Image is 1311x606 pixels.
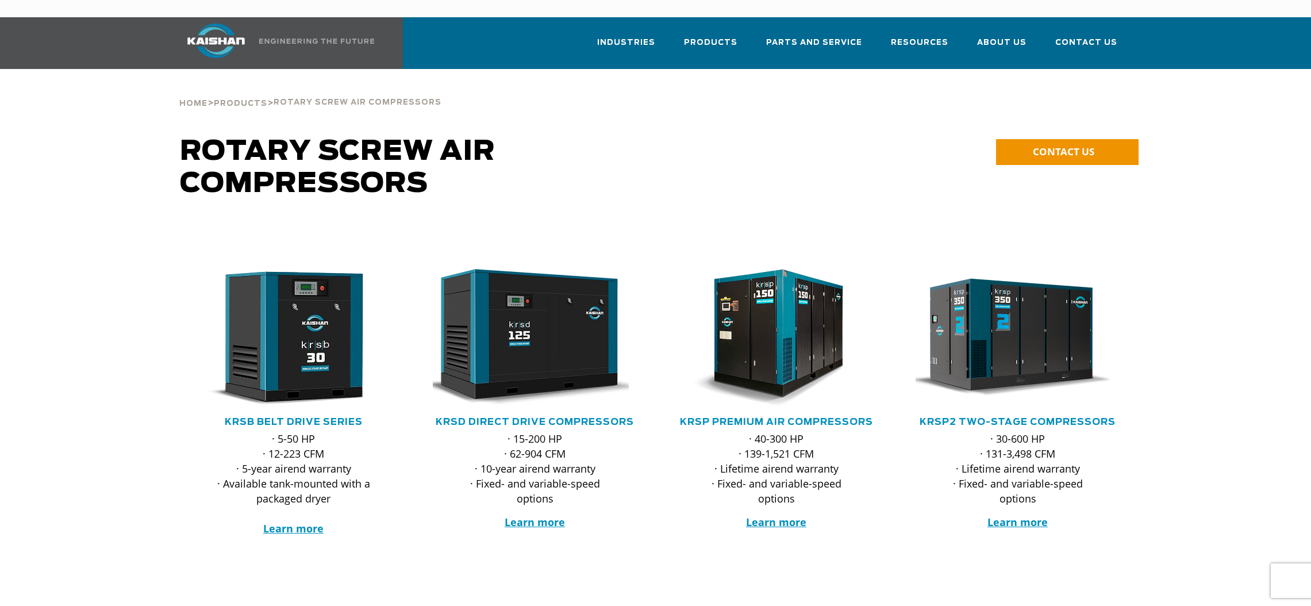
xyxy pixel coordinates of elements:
span: Resources [891,36,948,49]
a: Industries [597,28,655,67]
img: krsd125 [424,269,629,407]
span: Rotary Screw Air Compressors [274,99,441,106]
a: Learn more [263,521,324,535]
p: · 30-600 HP · 131-3,498 CFM · Lifetime airend warranty · Fixed- and variable-speed options [939,431,1097,506]
a: Parts and Service [766,28,862,67]
img: krsb30 [183,269,387,407]
a: Contact Us [1055,28,1117,67]
a: Home [179,98,207,108]
p: · 40-300 HP · 139-1,521 CFM · Lifetime airend warranty · Fixed- and variable-speed options [697,431,856,506]
div: krsb30 [191,269,396,407]
img: krsp350 [907,269,1112,407]
img: Engineering the future [259,39,374,44]
span: CONTACT US [1033,145,1094,158]
a: Products [684,28,737,67]
span: Rotary Screw Air Compressors [180,138,495,198]
span: Home [179,100,207,108]
a: KRSD Direct Drive Compressors [436,417,634,427]
img: krsp150 [666,269,870,407]
div: krsd125 [433,269,637,407]
span: Contact Us [1055,36,1117,49]
p: · 5-50 HP · 12-223 CFM · 5-year airend warranty · Available tank-mounted with a packaged dryer [214,431,373,536]
a: Learn more [987,515,1048,529]
a: Learn more [746,515,806,529]
a: KRSB Belt Drive Series [225,417,363,427]
a: About Us [977,28,1026,67]
p: · 15-200 HP · 62-904 CFM · 10-year airend warranty · Fixed- and variable-speed options [456,431,614,506]
a: KRSP2 Two-Stage Compressors [920,417,1116,427]
a: Kaishan USA [173,17,376,69]
span: About Us [977,36,1026,49]
a: Products [214,98,267,108]
div: krsp350 [916,269,1120,407]
div: > > [179,69,441,113]
span: Parts and Service [766,36,862,49]
div: krsp150 [674,269,879,407]
span: Industries [597,36,655,49]
a: CONTACT US [996,139,1139,165]
img: kaishan logo [173,24,259,58]
span: Products [214,100,267,108]
span: Products [684,36,737,49]
a: Resources [891,28,948,67]
a: KRSP Premium Air Compressors [680,417,873,427]
a: Learn more [505,515,565,529]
